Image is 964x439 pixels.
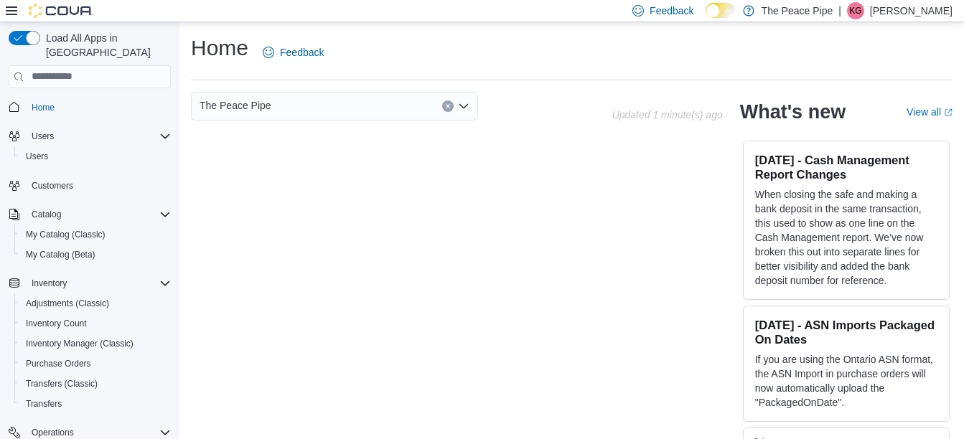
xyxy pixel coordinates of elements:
[20,226,171,243] span: My Catalog (Classic)
[706,3,736,18] input: Dark Mode
[755,153,937,181] h3: [DATE] - Cash Management Report Changes
[26,98,171,116] span: Home
[3,204,177,225] button: Catalog
[755,187,937,288] p: When closing the safe and making a bank deposit in the same transaction, this used to show as one...
[14,394,177,414] button: Transfers
[612,109,723,121] p: Updated 1 minute(s) ago
[32,102,55,113] span: Home
[14,146,177,166] button: Users
[20,395,171,412] span: Transfers
[26,338,134,349] span: Inventory Manager (Classic)
[14,225,177,245] button: My Catalog (Classic)
[257,38,329,67] a: Feedback
[32,180,73,192] span: Customers
[280,45,324,60] span: Feedback
[458,100,469,112] button: Open list of options
[40,31,171,60] span: Load All Apps in [GEOGRAPHIC_DATA]
[26,206,67,223] button: Catalog
[26,128,60,145] button: Users
[26,128,171,145] span: Users
[14,245,177,265] button: My Catalog (Beta)
[442,100,454,112] button: Clear input
[907,106,953,118] a: View allExternal link
[26,176,171,194] span: Customers
[20,315,93,332] a: Inventory Count
[20,335,171,352] span: Inventory Manager (Classic)
[26,378,98,390] span: Transfers (Classic)
[706,18,706,19] span: Dark Mode
[3,126,177,146] button: Users
[20,246,101,263] a: My Catalog (Beta)
[32,278,67,289] span: Inventory
[26,206,171,223] span: Catalog
[29,4,93,18] img: Cova
[20,148,54,165] a: Users
[944,108,953,117] svg: External link
[14,293,177,313] button: Adjustments (Classic)
[32,427,74,438] span: Operations
[650,4,693,18] span: Feedback
[20,375,103,392] a: Transfers (Classic)
[762,2,833,19] p: The Peace Pipe
[32,209,61,220] span: Catalog
[20,295,171,312] span: Adjustments (Classic)
[26,275,72,292] button: Inventory
[20,246,171,263] span: My Catalog (Beta)
[200,97,271,114] span: The Peace Pipe
[20,335,139,352] a: Inventory Manager (Classic)
[740,100,846,123] h2: What's new
[3,273,177,293] button: Inventory
[26,151,48,162] span: Users
[26,298,109,309] span: Adjustments (Classic)
[191,34,248,62] h1: Home
[32,131,54,142] span: Users
[3,175,177,196] button: Customers
[14,354,177,374] button: Purchase Orders
[20,148,171,165] span: Users
[3,97,177,118] button: Home
[26,249,95,260] span: My Catalog (Beta)
[26,358,91,369] span: Purchase Orders
[26,229,106,240] span: My Catalog (Classic)
[20,295,115,312] a: Adjustments (Classic)
[755,318,937,346] h3: [DATE] - ASN Imports Packaged On Dates
[849,2,861,19] span: KG
[26,99,60,116] a: Home
[20,375,171,392] span: Transfers (Classic)
[20,395,67,412] a: Transfers
[26,177,79,194] a: Customers
[20,226,111,243] a: My Catalog (Classic)
[26,275,171,292] span: Inventory
[26,318,87,329] span: Inventory Count
[14,374,177,394] button: Transfers (Classic)
[14,334,177,354] button: Inventory Manager (Classic)
[847,2,864,19] div: Katie Gordon
[755,352,937,410] p: If you are using the Ontario ASN format, the ASN Import in purchase orders will now automatically...
[20,355,97,372] a: Purchase Orders
[14,313,177,334] button: Inventory Count
[838,2,841,19] p: |
[20,315,171,332] span: Inventory Count
[870,2,953,19] p: [PERSON_NAME]
[20,355,171,372] span: Purchase Orders
[26,398,62,410] span: Transfers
